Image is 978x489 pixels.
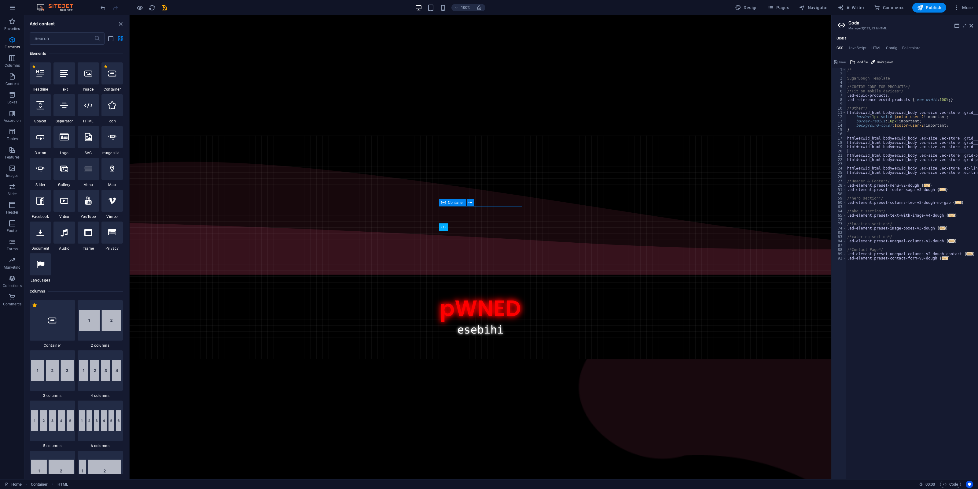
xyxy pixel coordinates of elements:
[832,123,846,128] div: 14
[79,360,122,381] img: 4columns.svg
[832,209,846,213] div: 64
[832,179,846,183] div: 27
[104,65,107,68] span: Remove from favorites
[917,5,941,11] span: Publish
[832,158,846,162] div: 22
[53,87,75,92] span: Text
[53,190,75,219] div: Video
[832,196,846,200] div: 59
[940,481,961,488] button: Code
[30,119,51,124] span: Spacer
[872,3,907,13] button: Commerce
[78,126,99,155] div: SVG
[101,62,123,92] div: Container
[832,80,846,85] div: 4
[848,46,866,53] h4: JavaScript
[942,256,948,260] span: ...
[832,68,846,72] div: 1
[832,89,846,93] div: 6
[832,175,846,179] div: 26
[31,410,74,431] img: 5columns.svg
[796,3,830,13] button: Navigator
[30,300,75,348] div: Container
[53,126,75,155] div: Logo
[735,5,758,11] span: Design
[870,58,894,66] button: Color picker
[832,115,846,119] div: 12
[832,170,846,175] div: 25
[57,481,68,488] span: Click to select. Double-click to edit
[765,3,792,13] button: Pages
[832,140,846,145] div: 18
[78,62,99,92] div: Image
[832,226,846,230] div: 74
[148,4,156,11] button: reload
[30,253,51,283] div: Languages
[78,151,99,155] span: SVG
[848,26,961,31] h3: Manage (S)CSS, JS & HTML
[78,300,123,348] div: 2 columns
[78,443,123,448] span: 6 columns
[832,243,846,248] div: 87
[448,201,464,204] span: Container
[832,239,846,243] div: 84
[461,4,470,11] h6: 100%
[30,393,75,398] span: 3 columns
[6,210,18,215] p: Header
[53,119,75,124] span: Separator
[874,5,905,11] span: Commerce
[161,4,168,11] i: Save (Ctrl+S)
[35,4,81,11] img: Editor Logo
[78,350,123,398] div: 4 columns
[832,218,846,222] div: 72
[30,20,55,28] h6: Add content
[30,343,75,348] span: Container
[886,46,897,53] h4: Config
[832,145,846,149] div: 19
[53,158,75,187] div: Gallery
[832,183,846,188] div: 28
[30,288,123,295] h6: Columns
[30,32,94,45] input: Search
[78,158,99,187] div: Menu
[832,110,846,115] div: 11
[848,20,973,26] h2: Code
[951,3,975,13] button: More
[30,87,51,92] span: Headline
[954,5,973,11] span: More
[902,46,920,53] h4: Boilerplate
[30,62,51,92] div: Headline
[7,100,17,105] p: Boxes
[31,360,74,381] img: 3columns.svg
[912,3,946,13] button: Publish
[939,226,946,230] span: ...
[53,62,75,92] div: Text
[838,5,864,11] span: AI Writer
[832,93,846,98] div: 7
[31,481,68,488] nav: breadcrumb
[832,235,846,239] div: 83
[101,126,123,155] div: Image slider
[939,188,946,191] span: ...
[78,94,99,124] div: HTML
[948,239,954,243] span: ...
[5,481,22,488] a: Click to cancel selection. Double-click to open Pages
[930,482,931,487] span: :
[53,222,75,251] div: Audio
[6,81,19,86] p: Content
[836,36,847,41] h4: Global
[832,252,846,256] div: 89
[79,310,122,331] img: 2-columns.svg
[30,401,75,448] div: 5 columns
[5,155,20,160] p: Features
[8,192,17,196] p: Slider
[7,136,18,141] p: Tables
[30,151,51,155] span: Button
[768,5,789,11] span: Pages
[78,182,99,187] span: Menu
[836,46,843,53] h4: CSS
[99,4,107,11] button: undo
[835,3,867,13] button: AI Writer
[832,132,846,136] div: 16
[832,136,846,140] div: 17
